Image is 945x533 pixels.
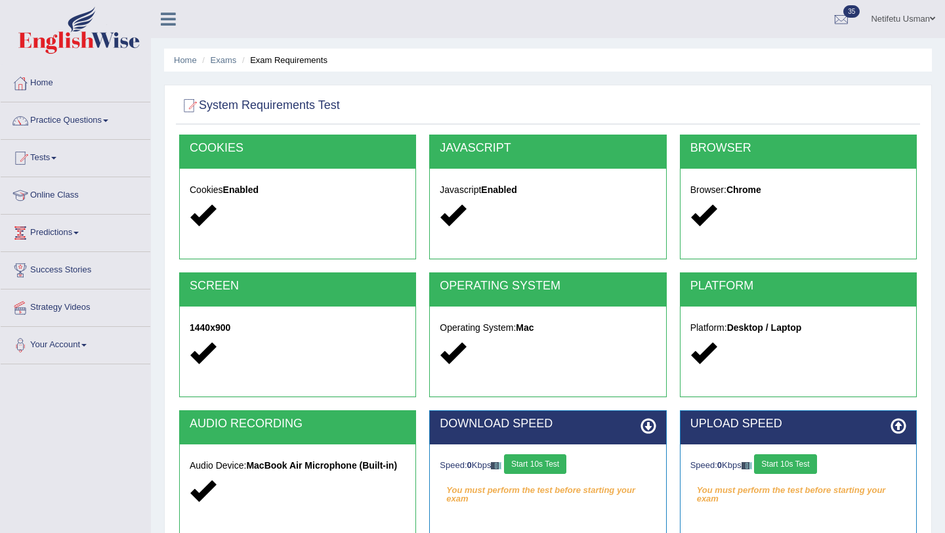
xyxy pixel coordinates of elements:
img: ajax-loader-fb-connection.gif [742,462,752,469]
a: Predictions [1,215,150,247]
h2: AUDIO RECORDING [190,417,406,431]
h5: Operating System: [440,323,656,333]
em: You must perform the test before starting your exam [440,480,656,500]
a: Tests [1,140,150,173]
strong: Chrome [726,184,761,195]
strong: Desktop / Laptop [727,322,802,333]
button: Start 10s Test [754,454,816,474]
strong: Enabled [223,184,259,195]
strong: 1440x900 [190,322,230,333]
h5: Javascript [440,185,656,195]
button: Start 10s Test [504,454,566,474]
div: Speed: Kbps [690,454,906,477]
h2: COOKIES [190,142,406,155]
strong: 0 [467,460,472,470]
h2: OPERATING SYSTEM [440,280,656,293]
h2: DOWNLOAD SPEED [440,417,656,431]
h2: UPLOAD SPEED [690,417,906,431]
a: Your Account [1,327,150,360]
h5: Platform: [690,323,906,333]
h5: Audio Device: [190,461,406,471]
h5: Cookies [190,185,406,195]
a: Exams [211,55,237,65]
strong: Enabled [481,184,516,195]
h2: System Requirements Test [179,96,340,116]
strong: MacBook Air Microphone (Built-in) [246,460,397,471]
a: Home [174,55,197,65]
span: 35 [843,5,860,18]
h2: SCREEN [190,280,406,293]
a: Online Class [1,177,150,210]
div: Speed: Kbps [440,454,656,477]
img: ajax-loader-fb-connection.gif [491,462,501,469]
h2: PLATFORM [690,280,906,293]
h2: JAVASCRIPT [440,142,656,155]
strong: Mac [516,322,534,333]
a: Strategy Videos [1,289,150,322]
em: You must perform the test before starting your exam [690,480,906,500]
a: Practice Questions [1,102,150,135]
strong: 0 [717,460,722,470]
a: Home [1,65,150,98]
h5: Browser: [690,185,906,195]
h2: BROWSER [690,142,906,155]
a: Success Stories [1,252,150,285]
li: Exam Requirements [239,54,327,66]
